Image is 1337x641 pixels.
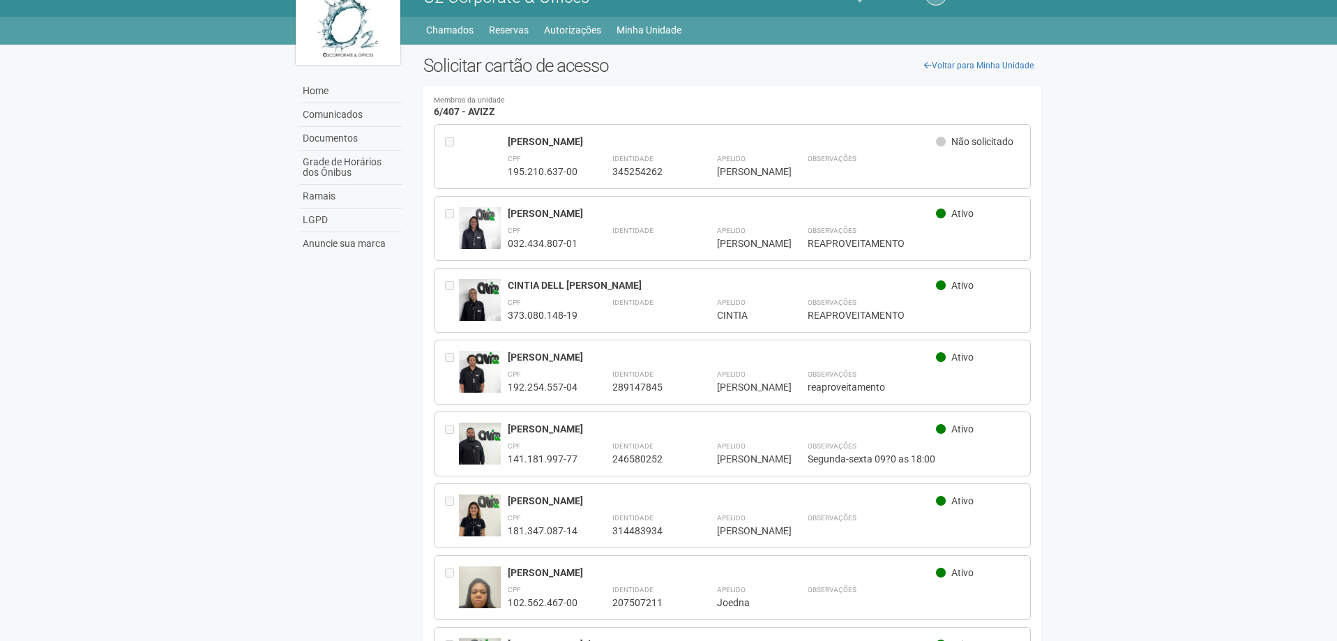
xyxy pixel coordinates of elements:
[717,586,746,594] strong: Apelido
[612,370,654,378] strong: Identidade
[508,351,937,363] div: [PERSON_NAME]
[717,525,773,537] div: [PERSON_NAME]
[299,151,402,185] a: Grade de Horários dos Ônibus
[445,423,459,465] div: Entre em contato com a Aministração para solicitar o cancelamento ou 2a via
[445,207,459,250] div: Entre em contato com a Aministração para solicitar o cancelamento ou 2a via
[951,567,974,578] span: Ativo
[717,165,773,178] div: [PERSON_NAME]
[299,80,402,103] a: Home
[612,381,682,393] div: 289147845
[434,97,1032,105] small: Membros da unidade
[808,381,1020,393] div: reaproveitamento
[508,495,937,507] div: [PERSON_NAME]
[508,135,937,148] div: [PERSON_NAME]
[717,155,746,163] strong: Apelido
[508,596,577,609] div: 102.562.467-00
[717,514,746,522] strong: Apelido
[717,370,746,378] strong: Apelido
[489,20,529,40] a: Reservas
[808,155,856,163] strong: Observações
[544,20,601,40] a: Autorizações
[459,207,501,249] img: user.jpg
[808,299,856,306] strong: Observações
[808,227,856,234] strong: Observações
[717,596,773,609] div: Joedna
[508,442,521,450] strong: CPF
[612,525,682,537] div: 314483934
[916,55,1041,76] a: Voltar para Minha Unidade
[508,566,937,579] div: [PERSON_NAME]
[717,309,773,322] div: CINTIA
[508,453,577,465] div: 141.181.997-77
[717,227,746,234] strong: Apelido
[951,208,974,219] span: Ativo
[508,155,521,163] strong: CPF
[612,155,654,163] strong: Identidade
[299,209,402,232] a: LGPD
[951,280,974,291] span: Ativo
[508,207,937,220] div: [PERSON_NAME]
[951,423,974,435] span: Ativo
[459,351,501,393] img: user.jpg
[717,299,746,306] strong: Apelido
[612,299,654,306] strong: Identidade
[717,453,773,465] div: [PERSON_NAME]
[508,309,577,322] div: 373.080.148-19
[508,586,521,594] strong: CPF
[508,299,521,306] strong: CPF
[508,279,937,292] div: CINTIA DELL [PERSON_NAME]
[808,309,1020,322] div: REAPROVEITAMENTO
[299,185,402,209] a: Ramais
[459,495,501,536] img: user.jpg
[426,20,474,40] a: Chamados
[445,495,459,537] div: Entre em contato com a Aministração para solicitar o cancelamento ou 2a via
[459,566,501,622] img: user.jpg
[951,495,974,506] span: Ativo
[299,103,402,127] a: Comunicados
[612,586,654,594] strong: Identidade
[617,20,681,40] a: Minha Unidade
[508,514,521,522] strong: CPF
[808,237,1020,250] div: REAPROVEITAMENTO
[299,127,402,151] a: Documentos
[612,596,682,609] div: 207507211
[459,423,501,465] img: user.jpg
[508,525,577,537] div: 181.347.087-14
[445,566,459,609] div: Entre em contato com a Aministração para solicitar o cancelamento ou 2a via
[808,442,856,450] strong: Observações
[508,370,521,378] strong: CPF
[508,165,577,178] div: 195.210.637-00
[951,352,974,363] span: Ativo
[612,453,682,465] div: 246580252
[717,442,746,450] strong: Apelido
[612,165,682,178] div: 345254262
[445,279,459,322] div: Entre em contato com a Aministração para solicitar o cancelamento ou 2a via
[951,136,1013,147] span: Não solicitado
[717,237,773,250] div: [PERSON_NAME]
[612,227,654,234] strong: Identidade
[612,514,654,522] strong: Identidade
[808,586,856,594] strong: Observações
[717,381,773,393] div: [PERSON_NAME]
[434,97,1032,117] h4: 6/407 - AVIZZ
[508,381,577,393] div: 192.254.557-04
[445,351,459,393] div: Entre em contato com a Aministração para solicitar o cancelamento ou 2a via
[459,279,501,321] img: user.jpg
[299,232,402,255] a: Anuncie sua marca
[808,514,856,522] strong: Observações
[423,55,1042,76] h2: Solicitar cartão de acesso
[808,370,856,378] strong: Observações
[612,442,654,450] strong: Identidade
[508,227,521,234] strong: CPF
[508,423,937,435] div: [PERSON_NAME]
[508,237,577,250] div: 032.434.807-01
[808,453,1020,465] div: Segunda-sexta 09?0 as 18:00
